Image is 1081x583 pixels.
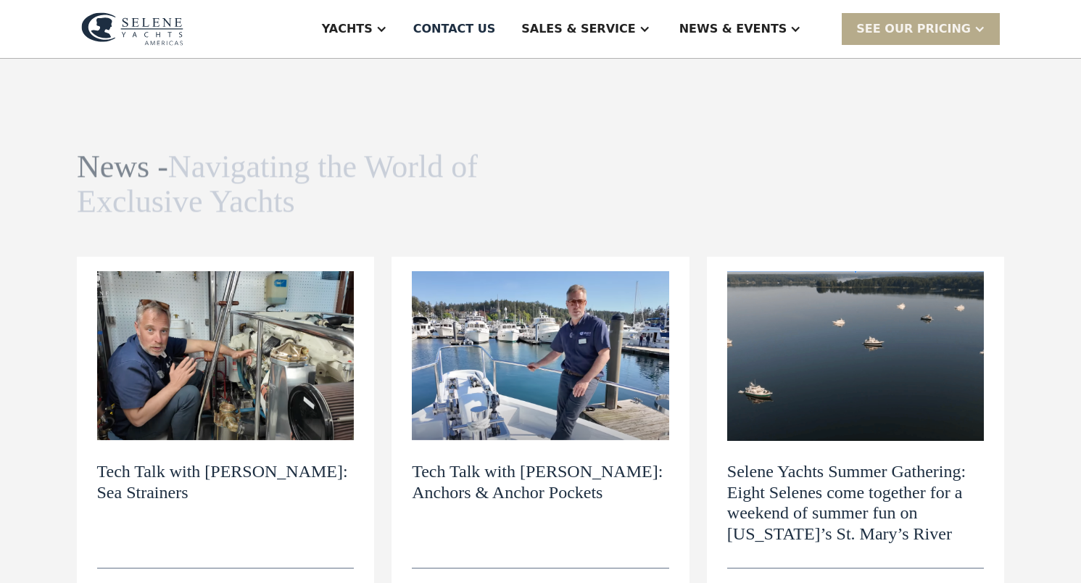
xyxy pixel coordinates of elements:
[77,149,478,219] span: Navigating the World of Exclusive Yachts
[322,20,373,38] div: Yachts
[727,461,985,545] h2: Selene Yachts Summer Gathering: Eight Selenes come together for a weekend of summer fun on [US_ST...
[679,20,787,38] div: News & EVENTS
[77,149,496,220] h1: News -
[97,271,355,441] img: Tech Talk with Dylan: Sea Strainers
[412,461,669,503] h2: Tech Talk with [PERSON_NAME]: Anchors & Anchor Pockets
[842,13,1000,44] div: SEE Our Pricing
[727,271,985,441] img: Selene Yachts Summer Gathering: Eight Selenes come together for a weekend of summer fun on Maryla...
[81,12,183,46] img: logo
[856,20,971,38] div: SEE Our Pricing
[413,20,496,38] div: Contact US
[97,461,355,503] h2: Tech Talk with [PERSON_NAME]: Sea Strainers
[521,20,635,38] div: Sales & Service
[412,271,669,441] img: Tech Talk with Dylan: Anchors & Anchor Pockets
